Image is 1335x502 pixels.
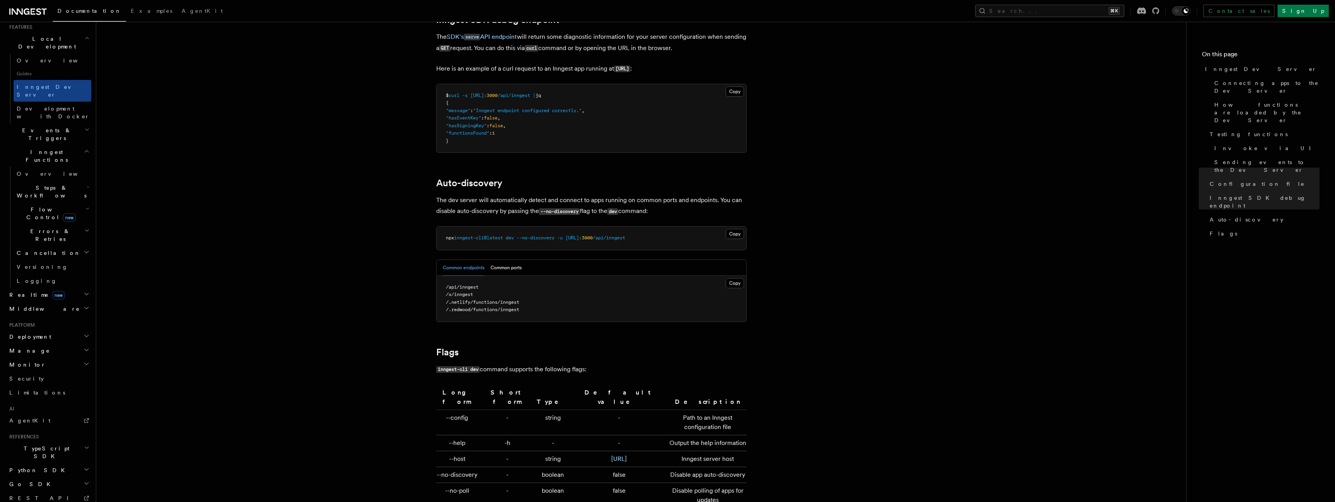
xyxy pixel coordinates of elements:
[1207,177,1319,191] a: Configuration file
[17,84,83,98] span: Inngest Dev Server
[436,410,481,435] td: --config
[1211,98,1319,127] a: How functions are loaded by the Dev Server
[9,389,65,396] span: Limitations
[533,93,536,98] span: |
[14,102,91,123] a: Development with Docker
[557,235,563,241] span: -u
[9,376,44,382] span: Security
[534,435,572,451] td: -
[481,115,484,121] span: :
[6,414,91,428] a: AgentKit
[446,100,449,106] span: {
[6,24,32,30] span: Features
[1210,130,1288,138] span: Testing functions
[464,34,480,40] code: serve
[6,477,91,491] button: Go SDK
[436,195,747,217] p: The dev server will automatically detect and connect to apps running on common ports and endpoint...
[6,372,91,386] a: Security
[611,455,627,462] a: [URL]
[572,467,666,483] td: false
[446,235,454,241] span: npx
[481,467,534,483] td: -
[1203,5,1274,17] a: Contact sales
[1207,191,1319,213] a: Inngest SDK debug endpoint
[584,389,654,405] strong: Default value
[14,68,91,80] span: Guides
[534,467,572,483] td: boolean
[6,54,91,123] div: Local Development
[487,123,489,128] span: :
[1278,5,1329,17] a: Sign Up
[1207,227,1319,241] a: Flags
[1207,213,1319,227] a: Auto-discovery
[489,130,492,136] span: :
[491,260,522,276] button: Common ports
[1109,7,1120,15] kbd: ⌘K
[443,260,484,276] button: Common endpoints
[6,333,51,341] span: Deployment
[484,115,498,121] span: false
[17,278,57,284] span: Logging
[666,410,747,435] td: Path to an Inngest configuration file
[726,229,744,239] button: Copy
[572,435,666,451] td: -
[1205,65,1317,73] span: Inngest Dev Server
[565,235,582,241] span: [URL]:
[1211,155,1319,177] a: Sending events to the Dev Server
[63,213,76,222] span: new
[593,235,625,241] span: /api/inngest
[582,108,584,113] span: ,
[126,2,177,21] a: Examples
[6,344,91,358] button: Manage
[666,435,747,451] td: Output the help information
[6,480,55,488] span: Go SDK
[517,235,555,241] span: --no-discovery
[473,108,582,113] span: "Inngest endpoint configured correctly."
[17,171,97,177] span: Overview
[1210,180,1305,188] span: Configuration file
[1214,101,1319,124] span: How functions are loaded by the Dev Server
[454,235,503,241] span: inngest-cli@latest
[446,108,470,113] span: "message"
[442,389,472,405] strong: Long form
[6,445,84,460] span: TypeScript SDK
[6,330,91,344] button: Deployment
[14,246,91,260] button: Cancellation
[446,123,487,128] span: "hasSigningKey"
[462,93,468,98] span: -s
[6,126,85,142] span: Events & Triggers
[14,181,91,203] button: Steps & Workflows
[53,2,126,22] a: Documentation
[506,235,514,241] span: dev
[6,123,91,145] button: Events & Triggers
[614,66,630,72] code: [URL]
[436,63,747,74] p: Here is an example of a curl request to an Inngest app running at :
[1210,230,1237,237] span: Flags
[131,8,172,14] span: Examples
[1172,6,1191,16] button: Toggle dark mode
[6,145,91,167] button: Inngest Functions
[447,33,517,40] a: SDK'sserveAPI endpoint
[14,224,91,246] button: Errors & Retries
[14,249,81,257] span: Cancellation
[446,299,519,305] span: /.netlify/functions/inngest
[6,291,65,299] span: Realtime
[449,93,459,98] span: curl
[666,451,747,467] td: Inngest server host
[9,495,75,501] span: REST API
[470,108,473,113] span: :
[6,167,91,288] div: Inngest Functions
[1214,158,1319,174] span: Sending events to the Dev Server
[52,291,65,299] span: new
[582,235,593,241] span: 3000
[503,123,506,128] span: ,
[6,466,69,474] span: Python SDK
[446,93,449,98] span: $
[436,451,481,467] td: --host
[14,80,91,102] a: Inngest Dev Server
[534,410,572,435] td: string
[17,106,90,119] span: Development with Docker
[436,347,459,358] a: Flags
[498,93,530,98] span: /api/inngest
[6,148,84,164] span: Inngest Functions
